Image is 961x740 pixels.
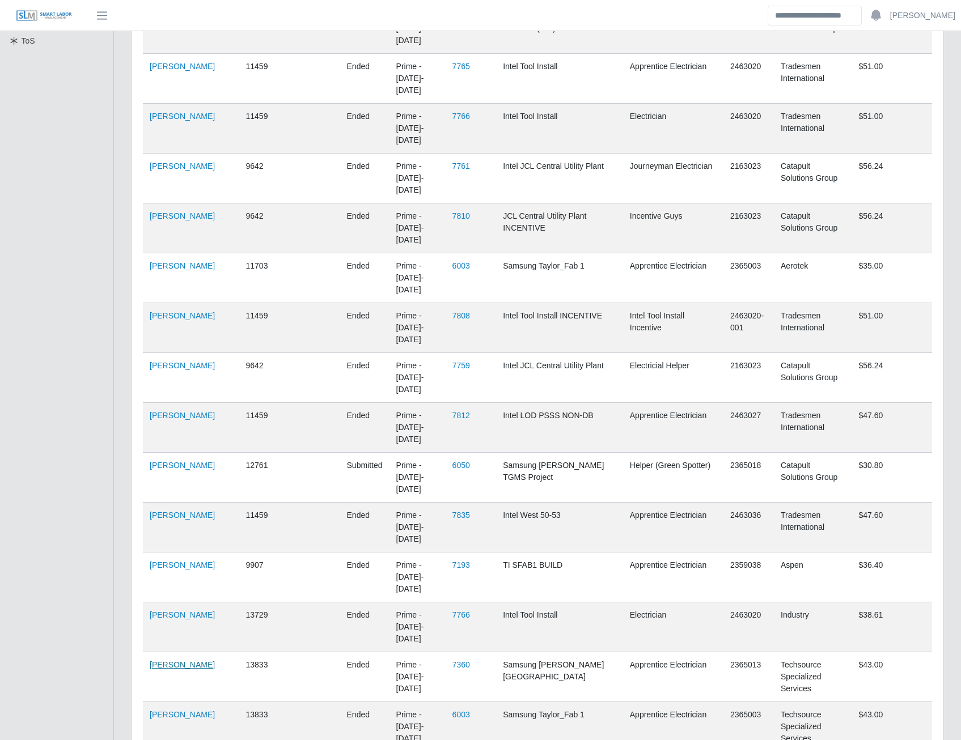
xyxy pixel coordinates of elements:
td: Electrician [623,104,723,154]
a: [PERSON_NAME] [150,411,215,420]
td: 11703 [239,253,283,303]
td: 2365003 [723,253,774,303]
td: Prime - [DATE]-[DATE] [390,503,446,552]
td: Aspen [774,552,852,602]
a: [PERSON_NAME] [150,511,215,520]
td: 9907 [239,552,283,602]
td: Techsource Specialized Services [774,652,852,702]
td: Intel Tool Install [496,104,623,154]
td: $47.60 [852,503,932,552]
td: ended [340,54,390,104]
td: $56.24 [852,154,932,203]
td: ended [340,154,390,203]
a: 7761 [452,161,470,171]
td: Intel Tool Install [496,602,623,652]
a: 7766 [452,610,470,619]
td: ended [340,652,390,702]
td: $56.24 [852,203,932,253]
td: Samsung [PERSON_NAME] TGMS Project [496,453,623,503]
td: 2163023 [723,154,774,203]
td: $38.61 [852,602,932,652]
a: 7808 [452,311,470,320]
img: SLM Logo [16,10,73,22]
a: 7810 [452,211,470,220]
td: Electrician [623,602,723,652]
td: Intel JCL Central Utility Plant [496,353,623,403]
td: Apprentice Electrician [623,552,723,602]
td: Industry [774,602,852,652]
td: Tradesmen International [774,303,852,353]
a: [PERSON_NAME] [150,710,215,719]
td: 13729 [239,602,283,652]
td: Apprentice Electrician [623,403,723,453]
td: $36.40 [852,552,932,602]
td: 2463020 [723,54,774,104]
td: submitted [340,453,390,503]
a: [PERSON_NAME] [150,660,215,669]
td: $56.24 [852,353,932,403]
td: 11459 [239,503,283,552]
td: 11459 [239,403,283,453]
td: Apprentice Electrician [623,503,723,552]
td: $51.00 [852,54,932,104]
a: [PERSON_NAME] [150,112,215,121]
td: ended [340,303,390,353]
td: $51.00 [852,303,932,353]
td: 2463027 [723,403,774,453]
td: $30.80 [852,453,932,503]
td: 9642 [239,353,283,403]
a: [PERSON_NAME] [150,62,215,71]
td: Apprentice Electrician [623,253,723,303]
td: 2365013 [723,652,774,702]
td: ended [340,552,390,602]
td: Helper (Green Spotter) [623,453,723,503]
td: Intel West 50-53 [496,503,623,552]
td: ended [340,503,390,552]
input: Search [768,6,862,25]
td: $51.00 [852,104,932,154]
td: Samsung [PERSON_NAME][GEOGRAPHIC_DATA] [496,652,623,702]
a: [PERSON_NAME] [150,610,215,619]
a: [PERSON_NAME] [150,361,215,370]
td: Tradesmen International [774,54,852,104]
td: Catapult Solutions Group [774,154,852,203]
td: Prime - [DATE]-[DATE] [390,552,446,602]
td: 2463020 [723,104,774,154]
a: 7766 [452,112,470,121]
a: 6050 [452,461,470,470]
td: 9642 [239,154,283,203]
td: ended [340,104,390,154]
td: Prime - [DATE]-[DATE] [390,403,446,453]
td: Prime - [DATE]-[DATE] [390,353,446,403]
td: 11459 [239,303,283,353]
td: Prime - [DATE]-[DATE] [390,303,446,353]
td: $43.00 [852,652,932,702]
td: ended [340,353,390,403]
td: Samsung Taylor_Fab 1 [496,253,623,303]
a: 7759 [452,361,470,370]
td: Apprentice Electrician [623,54,723,104]
td: $47.60 [852,403,932,453]
a: 7812 [452,411,470,420]
a: [PERSON_NAME] [150,311,215,320]
td: TI SFAB1 BUILD [496,552,623,602]
td: Tradesmen International [774,503,852,552]
a: 7835 [452,511,470,520]
td: Intel Tool Install Incentive [623,303,723,353]
td: 2463020 [723,602,774,652]
td: Intel Tool Install INCENTIVE [496,303,623,353]
td: Prime - [DATE]-[DATE] [390,54,446,104]
td: ended [340,403,390,453]
td: Intel JCL Central Utility Plant [496,154,623,203]
td: 2463036 [723,503,774,552]
td: 13833 [239,652,283,702]
td: Intel Tool Install [496,54,623,104]
td: 12761 [239,453,283,503]
td: ended [340,253,390,303]
td: Tradesmen International [774,104,852,154]
td: Catapult Solutions Group [774,353,852,403]
a: [PERSON_NAME] [890,10,955,22]
td: Incentive Guys [623,203,723,253]
td: Prime - [DATE]-[DATE] [390,203,446,253]
td: $35.00 [852,253,932,303]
